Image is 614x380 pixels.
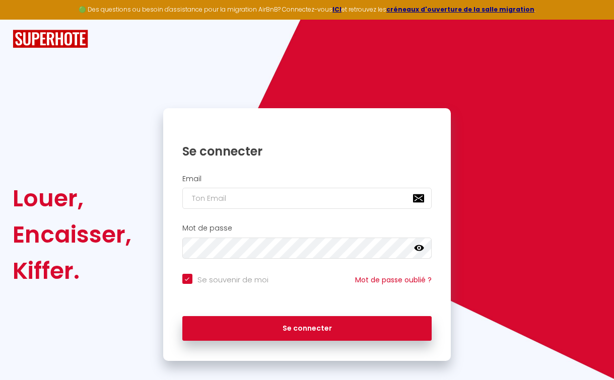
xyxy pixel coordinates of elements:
[13,216,131,253] div: Encaisser,
[13,30,88,48] img: SuperHote logo
[386,5,534,14] a: créneaux d'ouverture de la salle migration
[355,275,432,285] a: Mot de passe oublié ?
[182,224,432,233] h2: Mot de passe
[13,253,131,289] div: Kiffer.
[182,175,432,183] h2: Email
[182,316,432,341] button: Se connecter
[332,5,342,14] a: ICI
[182,188,432,209] input: Ton Email
[13,180,131,216] div: Louer,
[182,143,432,159] h1: Se connecter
